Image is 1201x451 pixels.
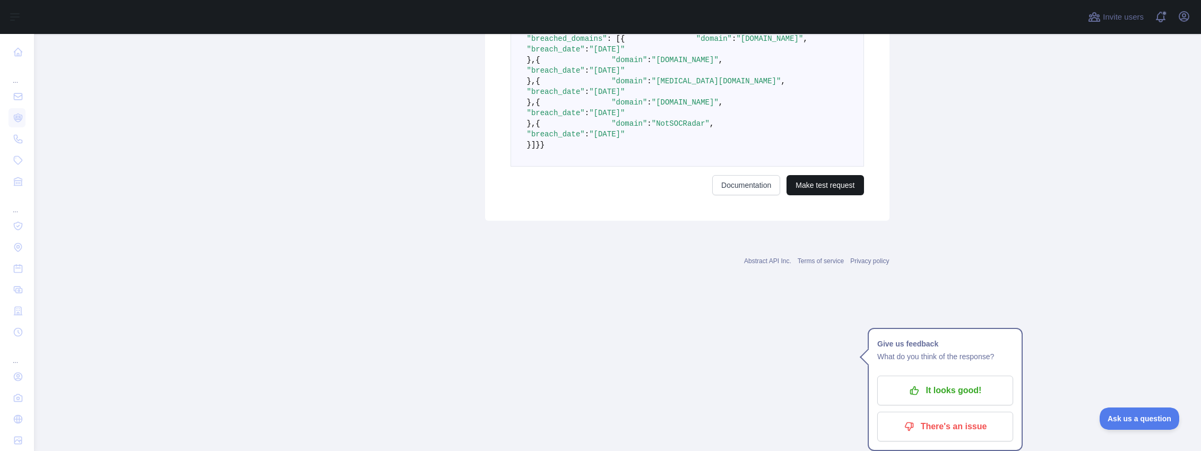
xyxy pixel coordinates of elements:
[527,130,585,138] span: "breach_date"
[611,77,647,85] span: "domain"
[744,257,791,265] a: Abstract API Inc.
[1086,8,1146,25] button: Invite users
[589,130,625,138] span: "[DATE]"
[527,141,531,149] span: }
[647,98,651,107] span: :
[652,98,719,107] span: "[DOMAIN_NAME]"
[585,109,589,117] span: :
[585,130,589,138] span: :
[607,34,620,43] span: : [
[647,77,651,85] span: :
[527,45,585,54] span: "breach_date"
[535,56,540,64] span: {
[527,34,607,43] span: "breached_domains"
[540,141,545,149] span: }
[652,119,710,128] span: "NotSOCRadar"
[535,77,540,85] span: {
[787,175,863,195] button: Make test request
[527,77,536,85] span: },
[710,119,714,128] span: ,
[611,119,647,128] span: "domain"
[589,109,625,117] span: "[DATE]"
[719,98,723,107] span: ,
[1100,407,1180,430] iframe: Toggle Customer Support
[732,34,736,43] span: :
[585,88,589,96] span: :
[527,56,536,64] span: },
[719,56,723,64] span: ,
[611,98,647,107] span: "domain"
[850,257,889,265] a: Privacy policy
[1103,11,1144,23] span: Invite users
[620,34,625,43] span: {
[531,141,535,149] span: ]
[647,119,651,128] span: :
[535,141,540,149] span: }
[535,119,540,128] span: {
[527,66,585,75] span: "breach_date"
[736,34,803,43] span: "[DOMAIN_NAME]"
[535,98,540,107] span: {
[696,34,732,43] span: "domain"
[527,88,585,96] span: "breach_date"
[8,344,25,365] div: ...
[798,257,844,265] a: Terms of service
[589,88,625,96] span: "[DATE]"
[781,77,785,85] span: ,
[652,77,781,85] span: "[MEDICAL_DATA][DOMAIN_NAME]"
[585,45,589,54] span: :
[585,66,589,75] span: :
[527,119,536,128] span: },
[527,98,536,107] span: },
[647,56,651,64] span: :
[589,66,625,75] span: "[DATE]"
[8,64,25,85] div: ...
[652,56,719,64] span: "[DOMAIN_NAME]"
[803,34,807,43] span: ,
[8,193,25,214] div: ...
[611,56,647,64] span: "domain"
[712,175,780,195] a: Documentation
[527,109,585,117] span: "breach_date"
[589,45,625,54] span: "[DATE]"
